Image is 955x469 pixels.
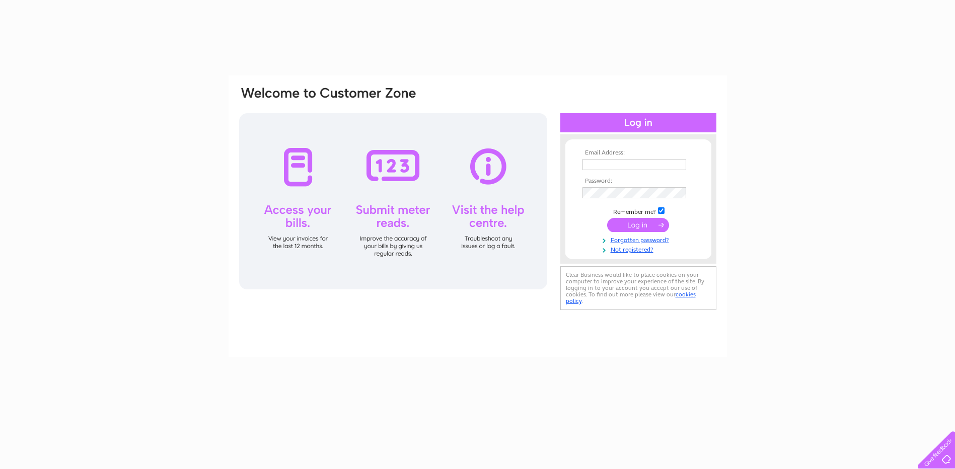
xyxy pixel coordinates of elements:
[580,178,697,185] th: Password:
[607,218,669,232] input: Submit
[580,149,697,157] th: Email Address:
[582,234,697,244] a: Forgotten password?
[560,266,716,310] div: Clear Business would like to place cookies on your computer to improve your experience of the sit...
[580,206,697,216] td: Remember me?
[582,244,697,254] a: Not registered?
[566,291,696,304] a: cookies policy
